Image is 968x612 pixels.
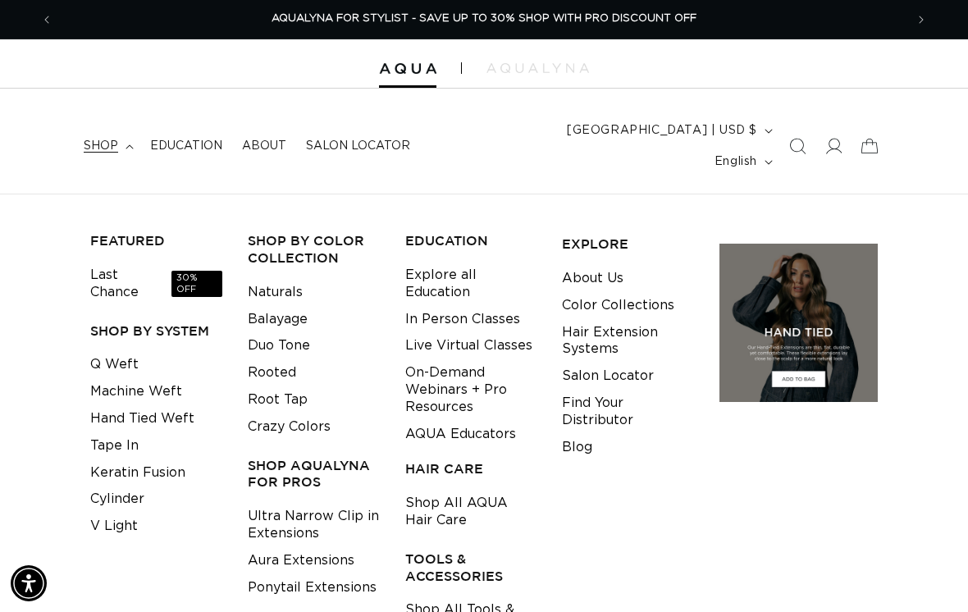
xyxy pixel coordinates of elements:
span: shop [84,139,118,153]
h3: SHOP BY SYSTEM [90,322,222,340]
h3: Shop by Color Collection [248,232,380,267]
a: Find Your Distributor [562,390,694,434]
a: Color Collections [562,292,674,319]
a: Crazy Colors [248,413,331,441]
a: Aura Extensions [248,547,354,574]
button: [GEOGRAPHIC_DATA] | USD $ [557,115,779,146]
a: Root Tap [248,386,308,413]
span: Salon Locator [306,139,410,153]
h3: EXPLORE [562,235,694,253]
div: Accessibility Menu [11,565,47,601]
a: Naturals [248,279,303,306]
a: Shop All AQUA Hair Care [405,490,537,534]
a: Salon Locator [562,363,654,390]
a: Education [140,129,232,163]
summary: shop [74,129,140,163]
button: Previous announcement [29,4,65,35]
a: V Light [90,513,138,540]
a: Balayage [248,306,308,333]
button: English [705,146,779,177]
a: Blog [562,434,592,461]
a: About Us [562,265,623,292]
a: Hair Extension Systems [562,319,694,363]
span: Education [150,139,222,153]
h3: EDUCATION [405,232,537,249]
a: Rooted [248,359,296,386]
a: Salon Locator [296,129,420,163]
button: Next announcement [903,4,939,35]
a: About [232,129,296,163]
a: In Person Classes [405,306,520,333]
span: [GEOGRAPHIC_DATA] | USD $ [567,122,757,139]
a: Q Weft [90,351,139,378]
a: Explore all Education [405,262,537,306]
span: 30% OFF [171,271,222,298]
a: On-Demand Webinars + Pro Resources [405,359,537,420]
a: Keratin Fusion [90,459,185,486]
img: Aqua Hair Extensions [379,63,436,75]
a: Duo Tone [248,332,310,359]
a: Tape In [90,432,139,459]
span: AQUALYNA FOR STYLIST - SAVE UP TO 30% SHOP WITH PRO DISCOUNT OFF [272,13,696,24]
img: aqualyna.com [486,63,589,73]
h3: FEATURED [90,232,222,249]
h3: TOOLS & ACCESSORIES [405,550,537,585]
a: Live Virtual Classes [405,332,532,359]
span: English [715,153,757,171]
a: Ultra Narrow Clip in Extensions [248,503,380,547]
h3: Shop AquaLyna for Pros [248,457,380,491]
a: Hand Tied Weft [90,405,194,432]
h3: HAIR CARE [405,460,537,477]
summary: Search [779,128,815,164]
a: Machine Weft [90,378,182,405]
a: Ponytail Extensions [248,574,377,601]
span: About [242,139,286,153]
a: AQUA Educators [405,421,516,448]
a: Last Chance30% OFF [90,262,222,306]
a: Cylinder [90,486,144,513]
